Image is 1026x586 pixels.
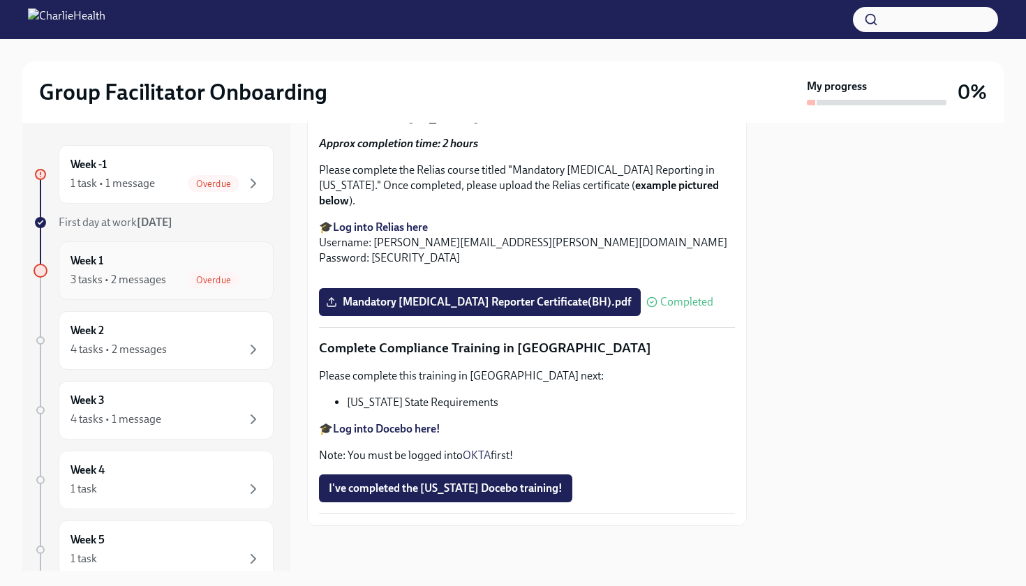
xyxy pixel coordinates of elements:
[70,253,103,269] h6: Week 1
[70,551,97,566] div: 1 task
[70,176,155,191] div: 1 task • 1 message
[70,463,105,478] h6: Week 4
[319,220,735,266] p: 🎓 Username: [PERSON_NAME][EMAIL_ADDRESS][PERSON_NAME][DOMAIN_NAME] Password: [SECURITY_DATA]
[34,520,274,579] a: Week 51 task
[319,339,735,357] p: Complete Compliance Training in [GEOGRAPHIC_DATA]
[958,80,987,105] h3: 0%
[319,288,641,316] label: Mandatory [MEDICAL_DATA] Reporter Certificate(BH).pdf
[319,474,572,502] button: I've completed the [US_STATE] Docebo training!
[807,79,867,94] strong: My progress
[319,137,478,150] strong: Approx completion time: 2 hours
[319,421,735,437] p: 🎓
[137,216,172,229] strong: [DATE]
[333,220,428,234] a: Log into Relias here
[463,449,491,462] a: OKTA
[34,241,274,300] a: Week 13 tasks • 2 messagesOverdue
[333,422,440,435] a: Log into Docebo here!
[59,216,172,229] span: First day at work
[70,323,104,338] h6: Week 2
[34,451,274,509] a: Week 41 task
[188,179,239,189] span: Overdue
[39,78,327,106] h2: Group Facilitator Onboarding
[660,296,713,308] span: Completed
[70,272,166,287] div: 3 tasks • 2 messages
[70,393,105,408] h6: Week 3
[28,8,105,31] img: CharlieHealth
[70,481,97,497] div: 1 task
[70,412,161,427] div: 4 tasks • 1 message
[70,157,107,172] h6: Week -1
[319,368,735,384] p: Please complete this training in [GEOGRAPHIC_DATA] next:
[329,481,563,495] span: I've completed the [US_STATE] Docebo training!
[70,342,167,357] div: 4 tasks • 2 messages
[319,448,735,463] p: Note: You must be logged into first!
[34,311,274,370] a: Week 24 tasks • 2 messages
[188,275,239,285] span: Overdue
[329,295,631,309] span: Mandatory [MEDICAL_DATA] Reporter Certificate(BH).pdf
[34,215,274,230] a: First day at work[DATE]
[70,532,105,548] h6: Week 5
[34,381,274,439] a: Week 34 tasks • 1 message
[347,395,735,410] li: [US_STATE] State Requirements
[319,163,735,209] p: Please complete the Relias course titled "Mandatory [MEDICAL_DATA] Reporting in [US_STATE]." Once...
[34,145,274,204] a: Week -11 task • 1 messageOverdue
